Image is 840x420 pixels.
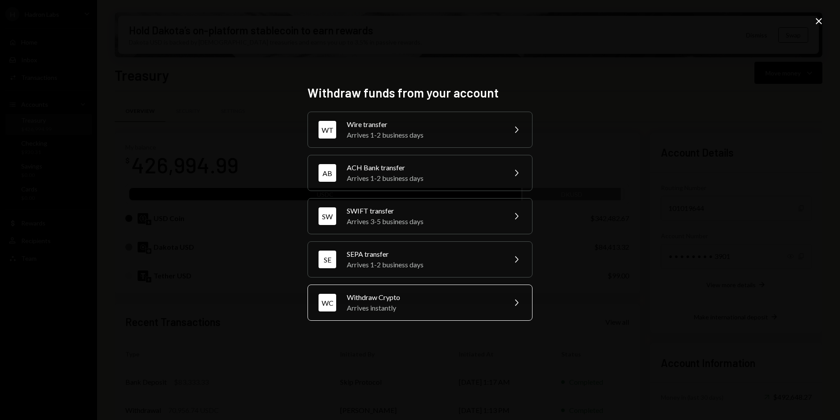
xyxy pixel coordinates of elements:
div: Arrives 1-2 business days [347,130,500,140]
div: AB [319,164,336,182]
div: ACH Bank transfer [347,162,500,173]
div: Wire transfer [347,119,500,130]
button: WTWire transferArrives 1-2 business days [307,112,532,148]
div: WT [319,121,336,139]
button: ABACH Bank transferArrives 1-2 business days [307,155,532,191]
div: SWIFT transfer [347,206,500,216]
div: SW [319,207,336,225]
button: WCWithdraw CryptoArrives instantly [307,285,532,321]
div: Arrives 1-2 business days [347,259,500,270]
div: SEPA transfer [347,249,500,259]
div: Arrives instantly [347,303,500,313]
div: WC [319,294,336,311]
button: SESEPA transferArrives 1-2 business days [307,241,532,277]
div: Arrives 3-5 business days [347,216,500,227]
h2: Withdraw funds from your account [307,84,532,101]
div: SE [319,251,336,268]
div: Withdraw Crypto [347,292,500,303]
div: Arrives 1-2 business days [347,173,500,184]
button: SWSWIFT transferArrives 3-5 business days [307,198,532,234]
